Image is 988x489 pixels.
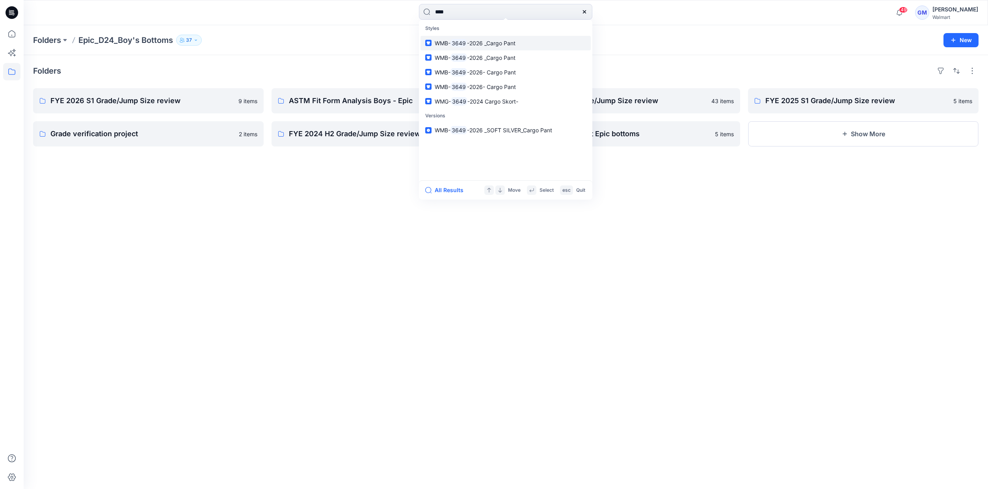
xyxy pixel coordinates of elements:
[715,130,734,138] p: 5 items
[33,66,61,76] h4: Folders
[527,128,711,139] p: block development Epic bottoms
[451,97,467,106] mark: 3649
[467,54,515,61] span: -2026 _Cargo Pant
[510,121,741,146] a: block development Epic bottoms5 items
[421,65,591,80] a: WMB-3649-2026- Cargo Pant
[272,88,502,113] a: ASTM Fit Form Analysis Boys - Epic6 items
[467,40,515,46] span: -2026 _Cargo Pant
[562,186,571,194] p: esc
[239,130,257,138] p: 2 items
[421,21,591,36] p: Styles
[186,36,192,44] p: 37
[508,186,521,194] p: Move
[915,6,929,20] div: GM
[435,69,450,76] span: WMB-
[467,83,516,90] span: -2026- Cargo Pant
[238,97,257,105] p: 9 items
[540,186,554,194] p: Select
[450,126,467,135] mark: 3649
[510,88,741,113] a: FYE 2025 S3 Grade/Jump Size review43 items
[450,82,467,91] mark: 3649
[272,121,502,146] a: FYE 2024 H2 Grade/Jump Size review Epic Bottoms33 items
[421,80,591,94] a: WMB-3649-2026- Cargo Pant
[932,5,978,14] div: [PERSON_NAME]
[943,33,979,47] button: New
[50,95,234,106] p: FYE 2026 S1 Grade/Jump Size review
[435,54,450,61] span: WMB-
[289,95,472,106] p: ASTM Fit Form Analysis Boys - Epic
[467,69,516,76] span: -2026- Cargo Pant
[748,88,979,113] a: FYE 2025 S1 Grade/Jump Size review5 items
[748,121,979,146] button: Show More
[435,40,450,46] span: WMB-
[953,97,972,105] p: 5 items
[467,98,518,105] span: -2024 Cargo Skort-
[527,95,707,106] p: FYE 2025 S3 Grade/Jump Size review
[450,68,467,77] mark: 3649
[421,123,591,137] a: WMB-3649-2026 _SOFT SILVER_Cargo Pant
[78,35,173,46] p: Epic_D24_Boy's Bottoms
[425,185,469,195] button: All Results
[450,39,467,48] mark: 3649
[33,121,264,146] a: Grade verification project2 items
[421,109,591,123] p: Versions
[289,128,469,139] p: FYE 2024 H2 Grade/Jump Size review Epic Bottoms
[932,14,978,20] div: Walmart
[176,35,202,46] button: 37
[421,36,591,50] a: WMB-3649-2026 _Cargo Pant
[435,83,450,90] span: WMB-
[467,127,552,133] span: -2026 _SOFT SILVER_Cargo Pant
[765,95,949,106] p: FYE 2025 S1 Grade/Jump Size review
[576,186,585,194] p: Quit
[421,50,591,65] a: WMB-3649-2026 _Cargo Pant
[50,128,234,139] p: Grade verification project
[33,35,61,46] a: Folders
[421,94,591,109] a: WMG-3649-2024 Cargo Skort-
[899,7,908,13] span: 49
[435,127,450,133] span: WMB-
[435,98,451,105] span: WMG-
[33,88,264,113] a: FYE 2026 S1 Grade/Jump Size review9 items
[711,97,734,105] p: 43 items
[450,53,467,62] mark: 3649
